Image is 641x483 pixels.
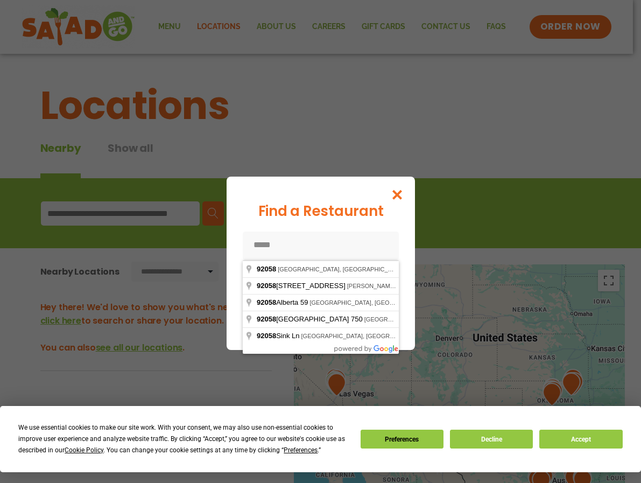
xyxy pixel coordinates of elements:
[379,177,414,213] button: Close modal
[301,333,493,339] span: [GEOGRAPHIC_DATA], [GEOGRAPHIC_DATA], [GEOGRAPHIC_DATA]
[243,201,399,222] div: Find a Restaurant
[257,315,364,323] span: [GEOGRAPHIC_DATA] 750
[257,282,347,290] span: [STREET_ADDRESS]
[309,299,501,306] span: [GEOGRAPHIC_DATA], [GEOGRAPHIC_DATA], [GEOGRAPHIC_DATA]
[257,332,276,340] span: 92058
[539,430,622,449] button: Accept
[364,316,556,323] span: [GEOGRAPHIC_DATA], [GEOGRAPHIC_DATA], [GEOGRAPHIC_DATA]
[257,298,276,306] span: 92058
[257,332,301,340] span: Sink Ln
[65,446,103,454] span: Cookie Policy
[278,266,469,272] span: [GEOGRAPHIC_DATA], [GEOGRAPHIC_DATA], [GEOGRAPHIC_DATA]
[257,282,276,290] span: 92058
[284,446,318,454] span: Preferences
[257,315,276,323] span: 92058
[347,283,526,289] span: [PERSON_NAME], [GEOGRAPHIC_DATA], [GEOGRAPHIC_DATA]
[257,298,309,306] span: Alberta 59
[257,265,276,273] span: 92058
[450,430,533,449] button: Decline
[361,430,443,449] button: Preferences
[18,422,347,456] div: We use essential cookies to make our site work. With your consent, we may also use non-essential ...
